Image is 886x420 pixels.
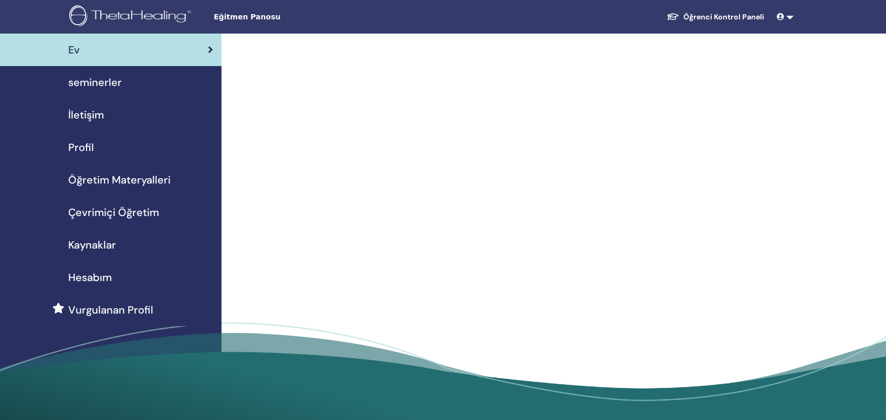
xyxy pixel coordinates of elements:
span: Çevrimiçi Öğretim [68,204,159,220]
span: seminerler [68,74,122,90]
img: logo.png [69,5,195,29]
span: İletişim [68,107,104,123]
span: Ev [68,42,80,58]
img: graduation-cap-white.svg [667,12,679,21]
span: Öğretim Materyalleri [68,172,171,188]
span: Profil [68,139,94,155]
span: Vurgulanan Profil [68,302,153,318]
span: Hesabım [68,270,112,285]
a: Öğrenci Kontrol Paneli [658,7,773,27]
span: Eğitmen Panosu [214,12,371,23]
span: Kaynaklar [68,237,116,253]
